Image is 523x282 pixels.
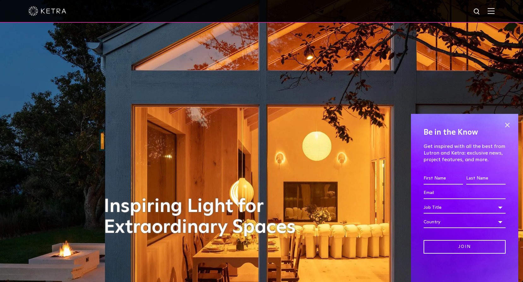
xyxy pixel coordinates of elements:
[424,143,506,163] p: Get inspired with all the best from Lutron and Ketra: exclusive news, project features, and more.
[424,187,506,199] input: Email
[104,196,309,238] h1: Inspiring Light for Extraordinary Spaces
[424,126,506,138] h4: Be in the Know
[28,6,66,16] img: ketra-logo-2019-white
[473,8,481,16] img: search icon
[424,240,506,254] input: Join
[488,8,495,14] img: Hamburger%20Nav.svg
[466,173,506,185] input: Last Name
[424,202,506,214] div: Job Title
[424,173,463,185] input: First Name
[424,216,506,228] div: Country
